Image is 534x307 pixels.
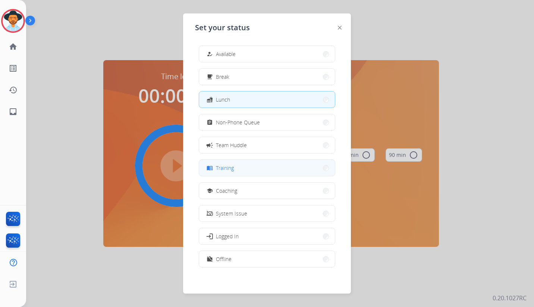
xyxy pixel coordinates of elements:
mat-icon: free_breakfast [207,74,213,80]
span: Training [216,164,234,172]
button: Training [199,160,335,176]
button: Available [199,46,335,62]
mat-icon: list_alt [9,64,18,73]
mat-icon: inbox [9,107,18,116]
mat-icon: fastfood [207,96,213,103]
span: Non-Phone Queue [216,118,260,126]
mat-icon: home [9,42,18,51]
p: 0.20.1027RC [493,294,527,303]
img: close-button [338,26,342,30]
button: Coaching [199,183,335,199]
button: Logged In [199,228,335,244]
button: Lunch [199,92,335,108]
span: Team Huddle [216,141,247,149]
mat-icon: school [207,187,213,194]
mat-icon: work_off [207,256,213,262]
span: Logged In [216,232,239,240]
span: System Issue [216,210,247,217]
span: Coaching [216,187,237,195]
img: avatar [3,10,23,31]
button: Non-Phone Queue [199,114,335,130]
mat-icon: campaign [206,141,213,149]
mat-icon: history [9,86,18,94]
span: Set your status [195,22,250,33]
mat-icon: login [206,232,213,240]
button: Break [199,69,335,85]
button: Team Huddle [199,137,335,153]
span: Offline [216,255,232,263]
mat-icon: menu_book [207,165,213,171]
span: Break [216,73,229,81]
mat-icon: how_to_reg [207,51,213,57]
mat-icon: assignment [207,119,213,125]
button: Offline [199,251,335,267]
mat-icon: phonelink_off [207,210,213,217]
span: Lunch [216,96,230,103]
button: System Issue [199,205,335,221]
span: Available [216,50,236,58]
